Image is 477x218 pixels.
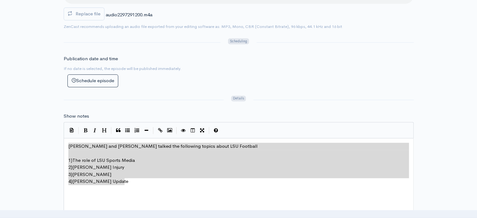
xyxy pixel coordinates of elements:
[156,126,165,135] button: Create Link
[78,127,79,134] i: |
[72,178,128,184] span: [PERSON_NAME] Update
[68,157,72,163] span: 1)
[198,126,207,135] button: Toggle Fullscreen
[132,126,142,135] button: Numbered List
[68,178,72,184] span: 4)
[64,66,181,71] small: If no date is selected, the episode will be published immediately.
[142,126,151,135] button: Insert Horizontal Line
[64,24,342,29] small: ZenCast recommends uploading an audio file exported from your editing software as: MP3, Mono, CBR...
[153,127,154,134] i: |
[211,126,221,135] button: Markdown Guide
[100,126,109,135] button: Heading
[231,96,246,102] span: Details
[72,164,124,170] span: [PERSON_NAME] Injury
[68,171,72,177] span: 3)
[81,126,90,135] button: Bold
[72,157,135,163] span: The role of LSU Sports Media
[68,164,72,170] span: 2)
[64,113,89,120] label: Show notes
[179,126,188,135] button: Toggle Preview
[76,11,100,17] span: Replace file
[64,55,118,62] label: Publication date and time
[72,171,111,177] span: [PERSON_NAME]
[111,127,112,134] i: |
[68,143,257,149] span: [PERSON_NAME] and [PERSON_NAME] talked the following topics about LSU Football
[114,126,123,135] button: Quote
[176,127,177,134] i: |
[123,126,132,135] button: Generic List
[165,126,174,135] button: Insert Image
[106,12,152,18] span: audio2297291200.m4a
[188,126,198,135] button: Toggle Side by Side
[67,74,118,87] button: Schedule episode
[67,125,77,135] button: Insert Show Notes Template
[228,38,249,44] span: Scheduling
[90,126,100,135] button: Italic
